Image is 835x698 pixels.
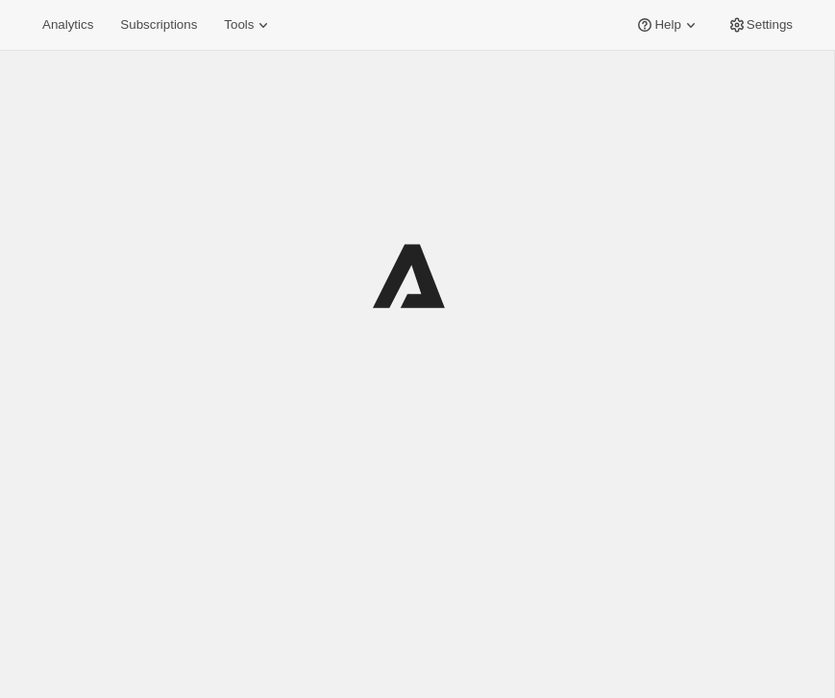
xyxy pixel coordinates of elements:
[42,17,93,33] span: Analytics
[120,17,197,33] span: Subscriptions
[654,17,680,33] span: Help
[224,17,254,33] span: Tools
[212,12,284,38] button: Tools
[716,12,804,38] button: Settings
[747,17,793,33] span: Settings
[624,12,711,38] button: Help
[109,12,209,38] button: Subscriptions
[31,12,105,38] button: Analytics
